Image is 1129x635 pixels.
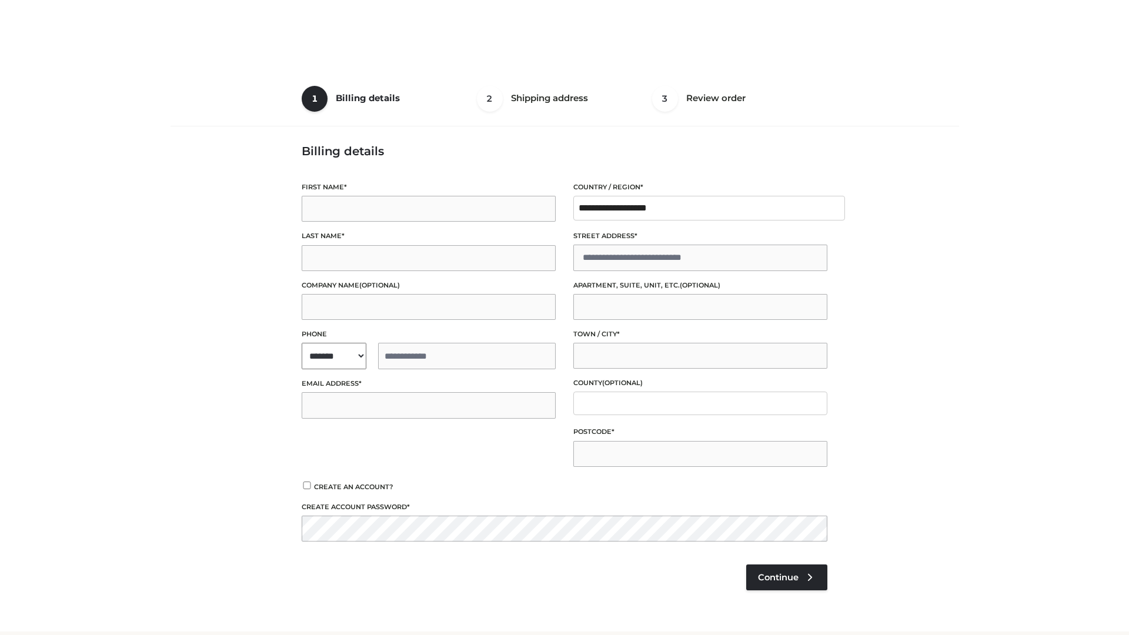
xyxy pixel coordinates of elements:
label: Phone [302,329,556,340]
span: 2 [477,86,503,112]
label: Apartment, suite, unit, etc. [573,280,827,291]
span: Create an account? [314,483,393,491]
label: Last name [302,230,556,242]
span: (optional) [680,281,720,289]
span: Review order [686,92,746,103]
label: County [573,377,827,389]
span: (optional) [602,379,643,387]
span: Continue [758,572,799,583]
label: Email address [302,378,556,389]
label: Town / City [573,329,827,340]
label: Create account password [302,502,827,513]
h3: Billing details [302,144,827,158]
label: Country / Region [573,182,827,193]
label: Street address [573,230,827,242]
label: First name [302,182,556,193]
span: 3 [652,86,678,112]
span: Shipping address [511,92,588,103]
label: Postcode [573,426,827,437]
label: Company name [302,280,556,291]
a: Continue [746,564,827,590]
span: (optional) [359,281,400,289]
input: Create an account? [302,482,312,489]
span: 1 [302,86,328,112]
span: Billing details [336,92,400,103]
